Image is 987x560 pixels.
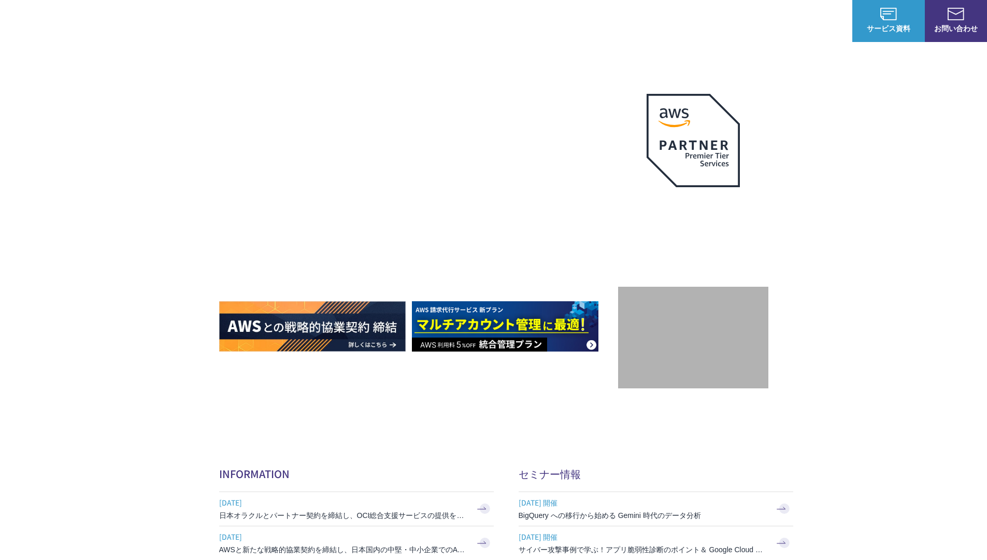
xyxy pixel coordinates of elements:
[634,200,752,240] p: 最上位プレミアティア サービスパートナー
[219,526,494,560] a: [DATE] AWSと新たな戦略的協業契約を締結し、日本国内の中堅・中小企業でのAWS活用を加速
[753,16,792,26] p: ナレッジ
[852,23,925,34] span: サービス資料
[519,544,767,555] h3: サイバー攻撃事例で学ぶ！アプリ脆弱性診断のポイント＆ Google Cloud セキュリティ対策
[647,94,740,187] img: AWSプレミアティアサービスパートナー
[16,8,194,33] a: AWS総合支援サービス C-Chorus NHN テコラスAWS総合支援サービス
[948,8,964,20] img: お問い合わせ
[639,302,748,378] img: 契約件数
[119,10,194,32] span: NHN テコラス AWS総合支援サービス
[519,466,793,481] h2: セミナー情報
[219,466,494,481] h2: INFORMATION
[494,16,519,26] p: 強み
[519,510,767,521] h3: BigQuery への移行から始める Gemini 時代のデータ分析
[219,492,494,526] a: [DATE] 日本オラクルとパートナー契約を締結し、OCI総合支援サービスの提供を開始
[219,301,406,352] img: AWSとの戦略的協業契約 締結
[219,495,468,510] span: [DATE]
[519,526,793,560] a: [DATE] 開催 サイバー攻撃事例で学ぶ！アプリ脆弱性診断のポイント＆ Google Cloud セキュリティ対策
[219,171,618,270] h1: AWS ジャーニーの 成功を実現
[412,301,598,352] img: AWS請求代行サービス 統合管理プラン
[519,495,767,510] span: [DATE] 開催
[219,115,618,160] p: AWSの導入からコスト削減、 構成・運用の最適化からデータ活用まで 規模や業種業態を問わない マネージドサービスで
[219,510,468,521] h3: 日本オラクルとパートナー契約を締結し、OCI総合支援サービスの提供を開始
[219,544,468,555] h3: AWSと新たな戦略的協業契約を締結し、日本国内の中堅・中小企業でのAWS活用を加速
[219,529,468,544] span: [DATE]
[813,16,842,26] a: ログイン
[519,492,793,526] a: [DATE] 開催 BigQuery への移行から始める Gemini 時代のデータ分析
[703,16,732,26] a: 導入事例
[925,23,987,34] span: お問い合わせ
[880,8,897,20] img: AWS総合支援サービス C-Chorus サービス資料
[681,200,705,215] em: AWS
[519,529,767,544] span: [DATE] 開催
[539,16,579,26] p: サービス
[599,16,682,26] p: 業種別ソリューション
